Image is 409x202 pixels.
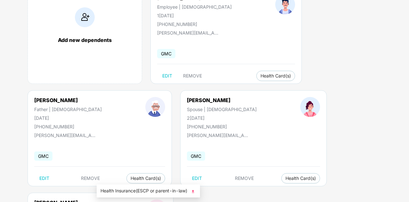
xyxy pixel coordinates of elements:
[75,7,95,27] img: addIcon
[187,173,207,183] button: EDIT
[157,30,221,36] div: [PERSON_NAME][EMAIL_ADDRESS][DOMAIN_NAME]
[187,151,205,161] span: GMC
[230,173,259,183] button: REMOVE
[281,173,320,183] button: Health Card(s)
[187,107,257,112] div: Spouse | [DEMOGRAPHIC_DATA]
[187,133,251,138] div: [PERSON_NAME][EMAIL_ADDRESS][DOMAIN_NAME]
[162,73,172,78] span: EDIT
[34,173,54,183] button: EDIT
[39,176,49,181] span: EDIT
[76,173,105,183] button: REMOVE
[187,115,257,121] div: 2[DATE]
[145,97,165,117] img: profileImage
[34,97,102,103] div: [PERSON_NAME]
[256,71,295,81] button: Health Card(s)
[235,176,254,181] span: REMOVE
[126,173,165,183] button: Health Card(s)
[285,177,316,180] span: Health Card(s)
[34,124,102,129] div: [PHONE_NUMBER]
[157,21,232,27] div: [PHONE_NUMBER]
[157,13,232,18] div: 1[DATE]
[157,71,177,81] button: EDIT
[187,97,257,103] div: [PERSON_NAME]
[183,73,202,78] span: REMOVE
[157,49,175,58] span: GMC
[131,177,161,180] span: Health Card(s)
[187,124,257,129] div: [PHONE_NUMBER]
[34,37,135,43] div: Add new dependents
[157,4,232,10] div: Employee | [DEMOGRAPHIC_DATA]
[34,151,52,161] span: GMC
[34,115,102,121] div: [DATE]
[178,71,207,81] button: REMOVE
[34,133,98,138] div: [PERSON_NAME][EMAIL_ADDRESS][DOMAIN_NAME]
[300,97,320,117] img: profileImage
[81,176,100,181] span: REMOVE
[34,107,102,112] div: Father | [DEMOGRAPHIC_DATA]
[190,188,196,195] img: svg+xml;base64,PHN2ZyB4bWxucz0iaHR0cDovL3d3dy53My5vcmcvMjAwMC9zdmciIHhtbG5zOnhsaW5rPSJodHRwOi8vd3...
[261,74,291,77] span: Health Card(s)
[100,187,196,194] span: Health Insurance(ESCP or parent-in-law)
[192,176,202,181] span: EDIT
